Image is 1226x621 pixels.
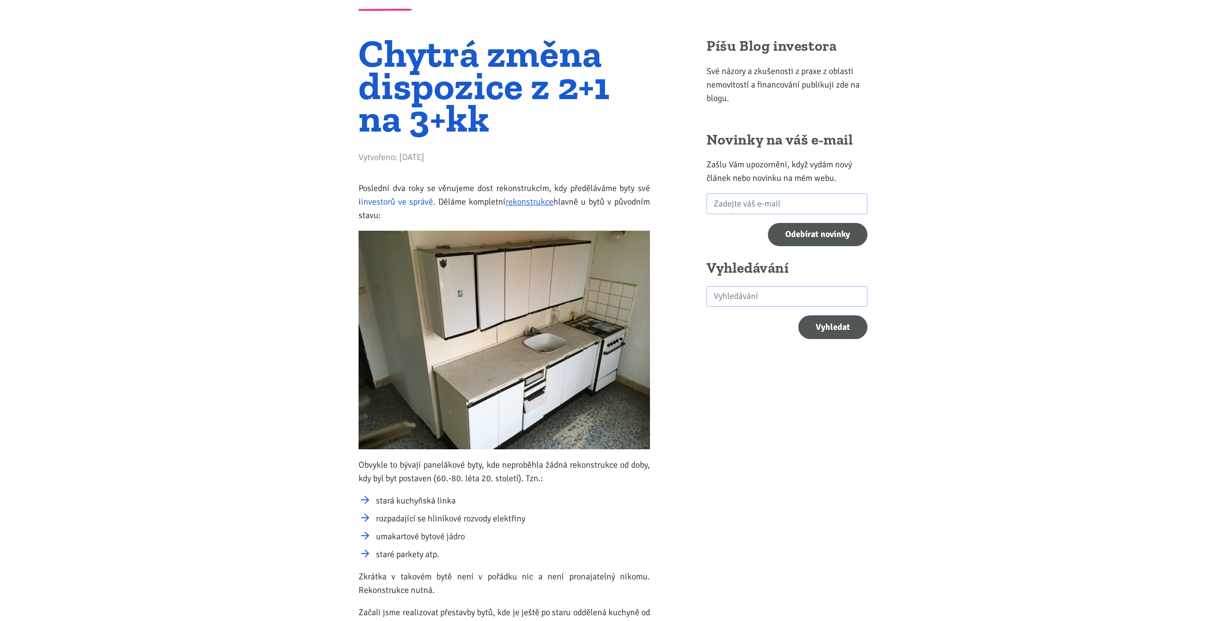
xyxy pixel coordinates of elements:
[707,158,867,185] p: Zašlu Vám upozornění, když vydám nový článek nebo novinku na mém webu.
[359,37,650,135] h1: Chytrá změna dispozice z 2+1 na 3+kk
[707,193,867,214] input: Zadejte váš e-mail
[376,494,650,507] li: stará kuchyňská linka
[359,181,650,222] p: Poslední dva roky se věnujeme dost rekonstrukcím, kdy předěláváme byty své i . Děláme kompletní h...
[707,37,867,56] h2: Píšu Blog investora
[359,458,650,485] p: Obvykle to bývají panelákové byty, kde neproběhla žádná rekonstrukce od doby, kdy byl byt postave...
[768,223,867,247] input: Odebírat novinky
[798,315,867,339] button: Vyhledat
[376,530,650,543] li: umakartové bytové jádro
[707,286,867,307] input: search
[376,512,650,525] li: rozpadající se hliníkové rozvody elektřiny
[361,196,433,207] a: investorů ve správě
[359,570,650,597] p: Zkrátka v takovém bytě není v pořádku nic a není pronajatelný nikomu. Rekonstrukce nutná.
[707,64,867,105] p: Své názory a zkušenosti z praxe z oblasti nemovitostí a financování publikuji zde na blogu.
[376,547,650,561] li: staré parkety atp.
[707,131,867,149] h2: Novinky na váš e-mail
[505,196,553,207] a: rekonstrukce
[707,259,867,278] h2: Vyhledávání
[359,150,650,168] div: Vytvořeno: [DATE]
